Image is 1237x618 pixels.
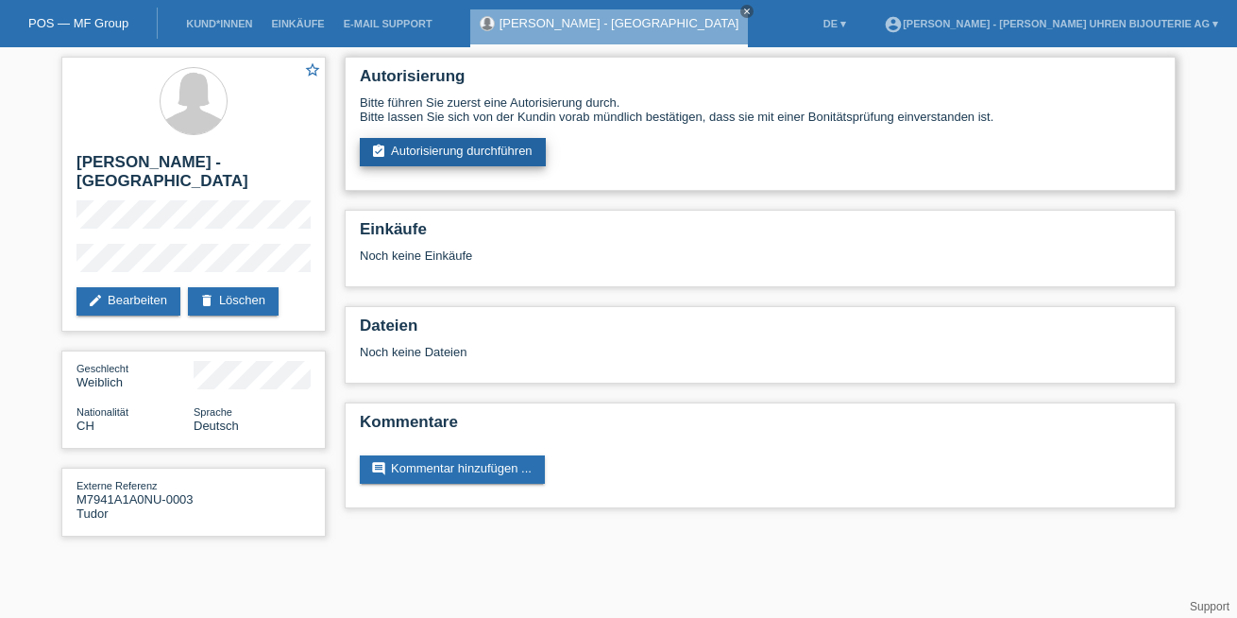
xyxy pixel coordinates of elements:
[194,406,232,418] span: Sprache
[1190,600,1229,613] a: Support
[177,18,262,29] a: Kund*innen
[360,95,1161,124] div: Bitte führen Sie zuerst eine Autorisierung durch. Bitte lassen Sie sich von der Kundin vorab münd...
[360,220,1161,249] h2: Einkäufe
[874,18,1228,29] a: account_circle[PERSON_NAME] - [PERSON_NAME] Uhren Bijouterie AG ▾
[742,7,752,16] i: close
[371,461,386,476] i: comment
[304,61,321,81] a: star_border
[360,317,1161,345] h2: Dateien
[334,18,442,29] a: E-Mail Support
[360,67,1161,95] h2: Autorisierung
[360,345,937,359] div: Noch keine Dateien
[188,287,279,316] a: deleteLöschen
[194,419,239,433] span: Deutsch
[28,16,128,30] a: POS — MF Group
[76,406,128,418] span: Nationalität
[76,478,194,521] div: M7941A1A0NU-0003 Tudor
[199,293,214,308] i: delete
[371,144,386,159] i: assignment_turned_in
[76,287,180,316] a: editBearbeiten
[360,138,546,166] a: assignment_turned_inAutorisierung durchführen
[360,413,1161,441] h2: Kommentare
[360,249,1161,277] div: Noch keine Einkäufe
[262,18,333,29] a: Einkäufe
[304,61,321,78] i: star_border
[76,361,194,389] div: Weiblich
[360,455,545,484] a: commentKommentar hinzufügen ...
[814,18,856,29] a: DE ▾
[76,363,128,374] span: Geschlecht
[76,480,158,491] span: Externe Referenz
[740,5,754,18] a: close
[500,16,739,30] a: [PERSON_NAME] - [GEOGRAPHIC_DATA]
[76,153,311,200] h2: [PERSON_NAME] - [GEOGRAPHIC_DATA]
[884,15,903,34] i: account_circle
[76,419,94,433] span: Schweiz
[88,293,103,308] i: edit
